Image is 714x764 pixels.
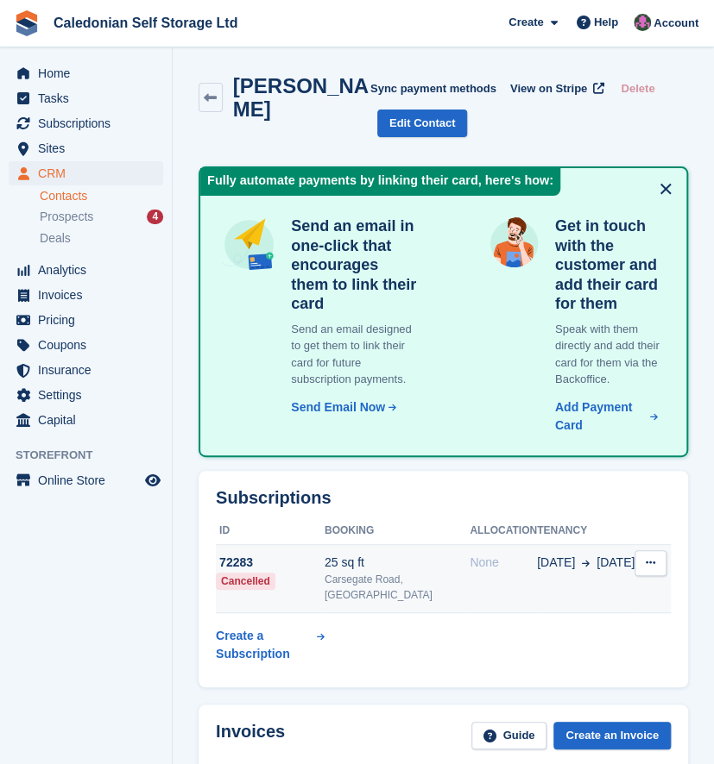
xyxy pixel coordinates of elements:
[553,722,671,750] a: Create an Invoice
[40,229,163,247] a: Deals
[216,488,671,508] h2: Subscriptions
[216,554,325,572] div: 72283
[40,209,93,225] span: Prospects
[9,358,163,382] a: menu
[142,470,163,491] a: Preview store
[548,321,666,388] p: Speak with them directly and add their card for them via the Backoffice.
[216,573,275,590] div: Cancelled
[38,61,142,85] span: Home
[9,383,163,407] a: menu
[38,308,142,332] span: Pricing
[9,308,163,332] a: menu
[9,136,163,160] a: menu
[594,14,618,31] span: Help
[38,161,142,185] span: CRM
[284,216,417,314] h4: Send an email in one-click that encourages them to link their card
[9,161,163,185] a: menu
[537,517,635,545] th: Tenancy
[40,230,71,247] span: Deals
[9,111,163,135] a: menu
[548,216,666,314] h4: Get in touch with the customer and add their card for them
[40,208,163,226] a: Prospects 4
[370,74,496,103] button: Sync payment methods
[216,620,325,670] a: Create a Subscription
[9,283,163,307] a: menu
[291,398,385,416] div: Send Email Now
[14,10,40,36] img: stora-icon-8386f47178a22dfd0bd8f6a31ec36ba5ce8667c1dd55bd0f319d3a0aa187defe.svg
[470,517,537,545] th: Allocation
[9,258,163,282] a: menu
[216,517,325,545] th: ID
[654,15,698,32] span: Account
[284,321,417,388] p: Send an email designed to get them to link their card for future subscription payments.
[503,74,608,103] a: View on Stripe
[147,210,163,224] div: 4
[325,517,470,545] th: Booking
[471,722,547,750] a: Guide
[9,333,163,357] a: menu
[40,188,163,204] a: Contacts
[325,554,470,572] div: 25 sq ft
[38,258,142,282] span: Analytics
[377,110,468,138] a: Edit Contact
[597,554,635,572] span: [DATE]
[487,216,541,271] img: get-in-touch-e3e95b6451f4e49772a6039d3abdde126589d6f45a760754adfa51be33bf0f70.svg
[38,358,142,382] span: Insurance
[470,554,537,572] div: None
[38,468,142,492] span: Online Store
[548,398,659,435] a: Add Payment Card
[38,333,142,357] span: Coupons
[233,74,370,121] h2: [PERSON_NAME]
[47,9,244,37] a: Caledonian Self Storage Ltd
[38,86,142,110] span: Tasks
[9,86,163,110] a: menu
[509,14,543,31] span: Create
[634,14,651,31] img: Lois Holling
[38,111,142,135] span: Subscriptions
[614,74,661,103] button: Delete
[537,554,575,572] span: [DATE]
[38,136,142,160] span: Sites
[9,61,163,85] a: menu
[38,408,142,432] span: Capital
[221,216,277,272] img: send-email-b5881ef4c8f827a638e46e229e590028c7e36e3a6c99d2365469aff88783de13.svg
[216,627,313,663] div: Create a Subscription
[38,383,142,407] span: Settings
[555,398,648,435] div: Add Payment Card
[216,722,285,750] h2: Invoices
[510,80,587,97] span: View on Stripe
[200,168,560,196] div: Fully automate payments by linking their card, here's how:
[9,408,163,432] a: menu
[9,468,163,492] a: menu
[38,283,142,307] span: Invoices
[16,447,172,464] span: Storefront
[325,572,470,603] div: Carsegate Road, [GEOGRAPHIC_DATA]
